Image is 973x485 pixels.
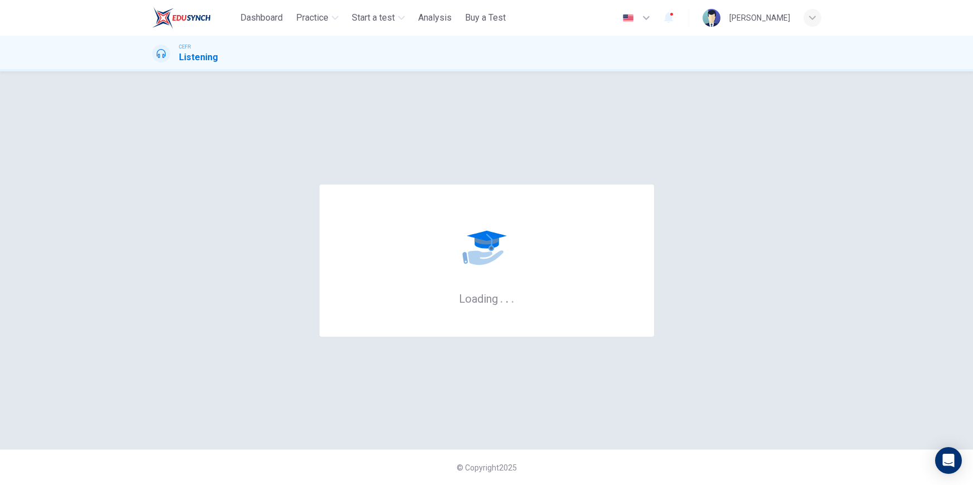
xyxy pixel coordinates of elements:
span: Dashboard [240,11,283,25]
a: ELTC logo [152,7,236,29]
span: Start a test [352,11,395,25]
h6: . [511,288,515,307]
span: © Copyright 2025 [457,463,517,472]
img: Profile picture [703,9,720,27]
h6: . [505,288,509,307]
span: Analysis [418,11,452,25]
div: Open Intercom Messenger [935,447,962,474]
h6: Loading [459,291,515,305]
h1: Listening [179,51,218,64]
img: ELTC logo [152,7,211,29]
button: Start a test [347,8,409,28]
span: Practice [296,11,328,25]
button: Dashboard [236,8,287,28]
img: en [621,14,635,22]
button: Buy a Test [461,8,510,28]
button: Analysis [414,8,456,28]
span: Buy a Test [465,11,506,25]
h6: . [500,288,504,307]
button: Practice [292,8,343,28]
div: [PERSON_NAME] [729,11,790,25]
span: CEFR [179,43,191,51]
